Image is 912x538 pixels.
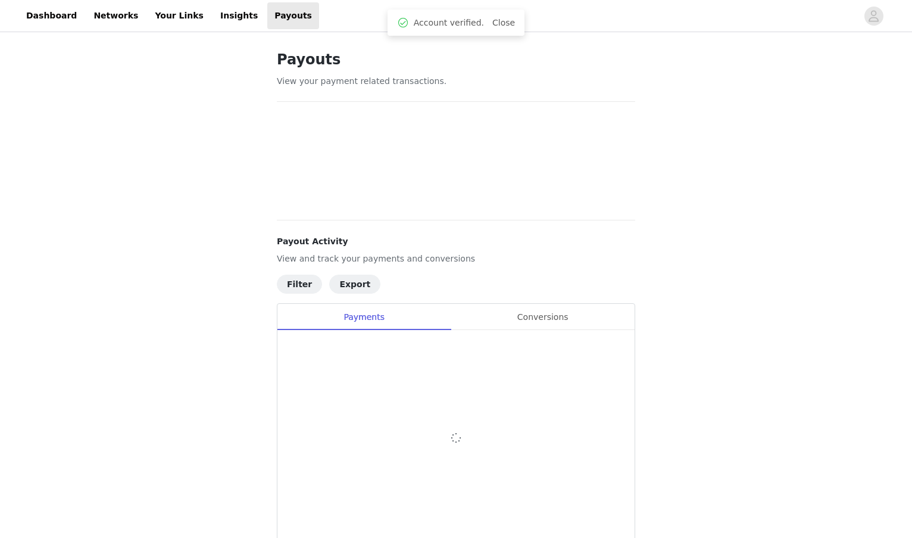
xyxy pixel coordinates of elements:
div: avatar [868,7,879,26]
h1: Payouts [277,49,635,70]
a: Insights [213,2,265,29]
a: Your Links [148,2,211,29]
p: View and track your payments and conversions [277,253,635,265]
a: Close [492,18,515,27]
a: Networks [86,2,145,29]
div: Conversions [451,304,635,331]
p: View your payment related transactions. [277,75,635,88]
a: Dashboard [19,2,84,29]
button: Export [329,275,380,294]
a: Payouts [267,2,319,29]
span: Account verified. [414,17,484,29]
h4: Payout Activity [277,235,635,248]
div: Payments [277,304,451,331]
button: Filter [277,275,322,294]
